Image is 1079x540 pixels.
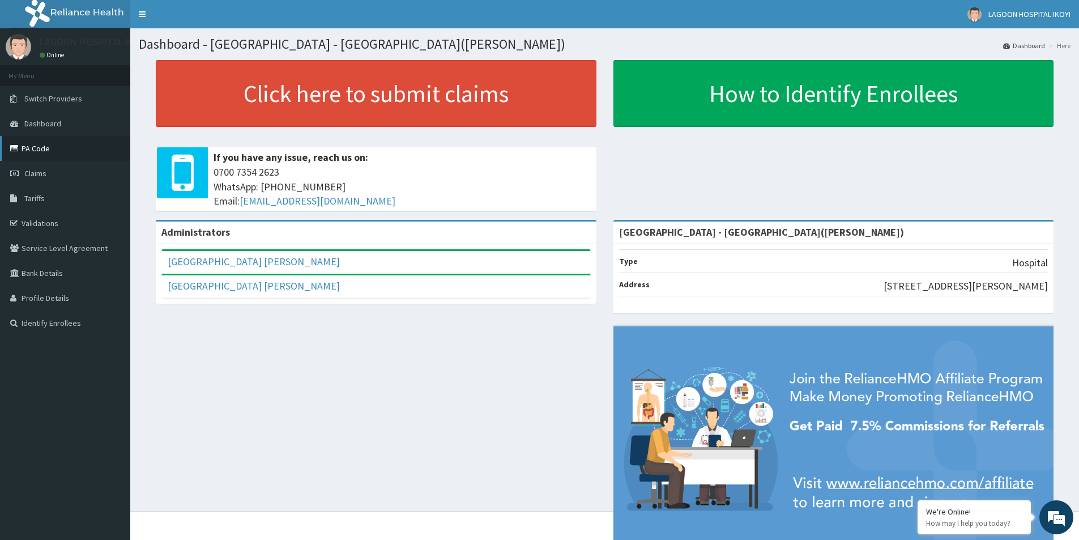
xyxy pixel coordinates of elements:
img: User Image [967,7,982,22]
p: How may I help you today? [926,518,1022,528]
a: [GEOGRAPHIC_DATA] [PERSON_NAME] [168,255,340,268]
p: LAGOON HOSPITAL IKOYI [40,37,149,47]
div: We're Online! [926,507,1022,517]
a: [EMAIL_ADDRESS][DOMAIN_NAME] [240,194,395,207]
span: LAGOON HOSPITAL IKOYI [988,9,1071,19]
p: [STREET_ADDRESS][PERSON_NAME] [884,279,1048,294]
span: Switch Providers [24,93,82,104]
p: Hospital [1012,256,1048,270]
span: Tariffs [24,193,45,203]
span: Claims [24,168,46,178]
img: User Image [6,34,31,59]
a: Online [40,51,67,59]
b: Address [619,279,650,290]
li: Here [1046,41,1071,50]
b: Type [619,256,638,266]
h1: Dashboard - [GEOGRAPHIC_DATA] - [GEOGRAPHIC_DATA]([PERSON_NAME]) [139,37,1071,52]
a: Click here to submit claims [156,60,596,127]
a: How to Identify Enrollees [613,60,1054,127]
a: [GEOGRAPHIC_DATA] [PERSON_NAME] [168,279,340,292]
b: If you have any issue, reach us on: [214,151,368,164]
b: Administrators [161,226,230,239]
strong: [GEOGRAPHIC_DATA] - [GEOGRAPHIC_DATA]([PERSON_NAME]) [619,226,904,239]
span: Dashboard [24,118,61,129]
span: 0700 7354 2623 WhatsApp: [PHONE_NUMBER] Email: [214,165,591,209]
a: Dashboard [1003,41,1045,50]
